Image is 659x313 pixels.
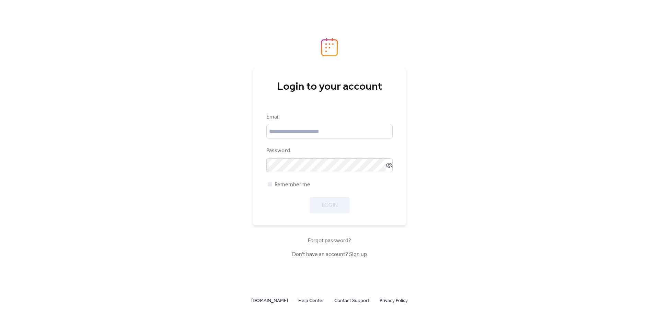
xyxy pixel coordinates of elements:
div: Email [266,113,391,121]
span: Remember me [275,181,310,189]
a: [DOMAIN_NAME] [251,296,288,305]
span: Privacy Policy [380,297,408,305]
a: Sign up [349,249,367,260]
a: Privacy Policy [380,296,408,305]
div: Password [266,147,391,155]
a: Forgot password? [308,239,351,243]
span: [DOMAIN_NAME] [251,297,288,305]
img: logo [321,38,338,56]
a: Help Center [298,296,324,305]
a: Contact Support [334,296,369,305]
span: Help Center [298,297,324,305]
span: Contact Support [334,297,369,305]
span: Forgot password? [308,237,351,245]
span: Don't have an account? [292,250,367,259]
div: Login to your account [266,80,393,94]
